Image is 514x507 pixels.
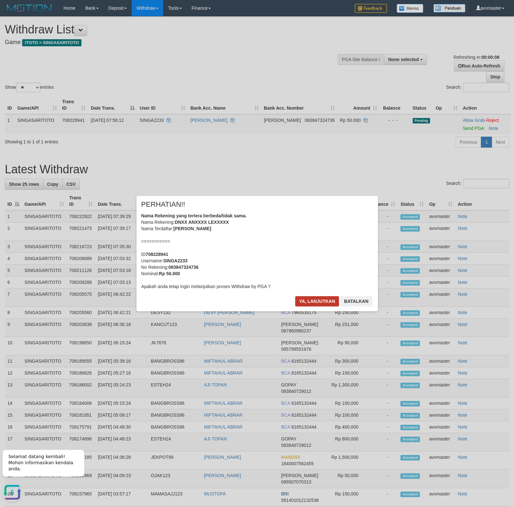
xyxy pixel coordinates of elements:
[163,258,187,263] b: SINGA2233
[146,252,168,257] b: 708228941
[159,271,180,276] b: Rp 50.000
[141,213,373,290] div: Nama Rekening: Nama Terdaftar: =========== ID Username: No Rekening: Nominal: Apakah anda tetap i...
[141,213,247,218] b: Nama Rekening yang tertera berbeda/tidak sama.
[173,226,211,231] b: [PERSON_NAME]
[295,296,339,306] button: Ya, lanjutkan
[168,265,198,270] b: 083847324736
[8,9,73,26] span: Selamat datang kembali! Mohon informasikan kendala anda.
[141,201,185,208] span: PERHATIAN!!
[175,220,229,225] b: DNXX ANXXXX LEXXXXX
[3,38,22,57] button: Open LiveChat chat widget
[340,296,372,306] button: Batalkan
